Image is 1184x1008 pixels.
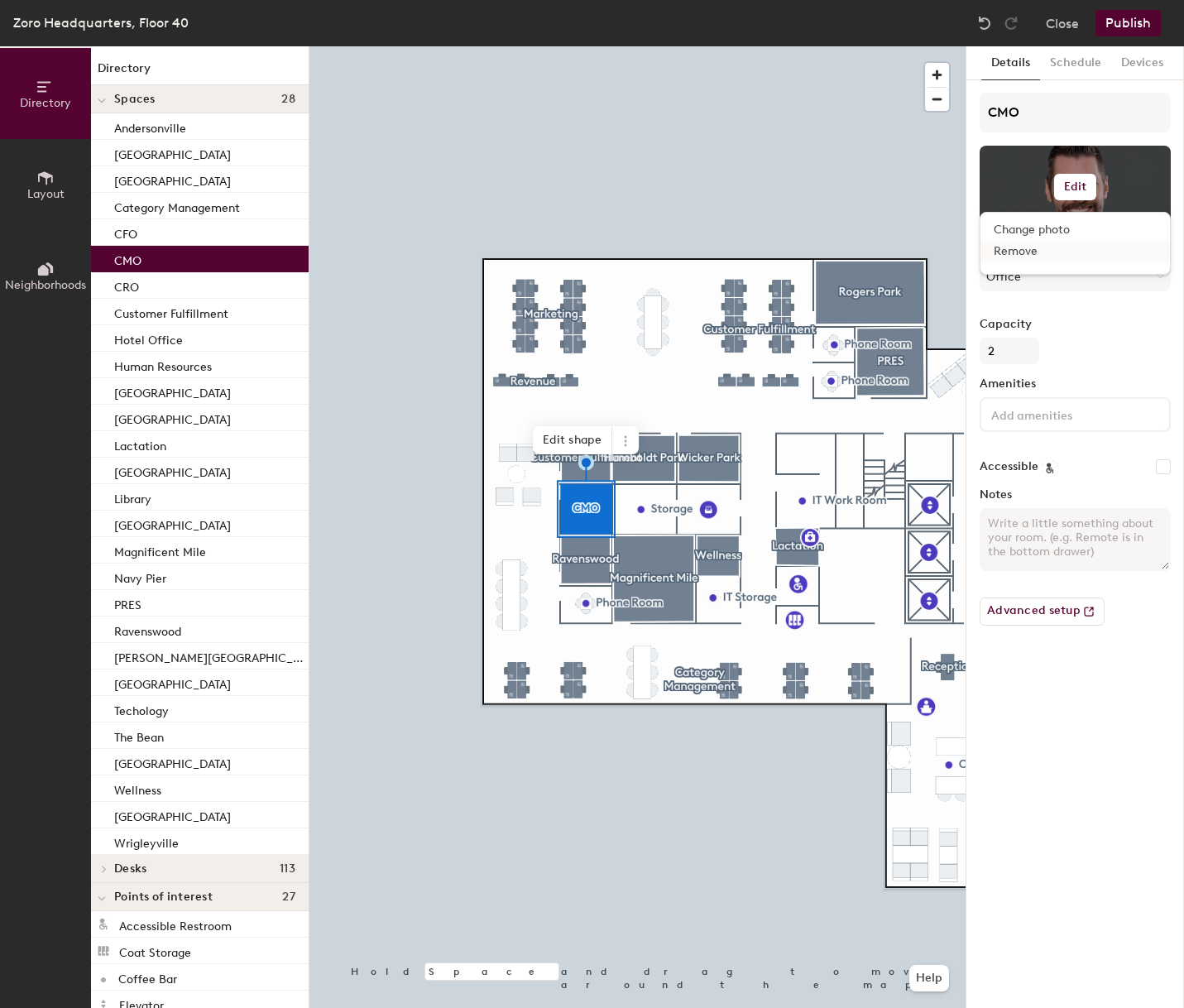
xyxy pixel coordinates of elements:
[119,914,232,934] p: Accessible Restroom
[114,646,305,665] p: [PERSON_NAME][GEOGRAPHIC_DATA]
[114,93,156,106] span: Spaces
[980,377,1171,391] label: Amenities
[114,890,213,904] span: Points of interest
[114,434,166,454] p: Lactation
[988,404,1137,424] input: Add amenities
[114,726,164,745] p: The Bean
[114,408,231,427] p: [GEOGRAPHIC_DATA]
[909,965,949,991] button: Help
[91,60,309,85] h1: Directory
[533,426,612,454] span: Edit shape
[114,862,146,876] span: Desks
[118,967,177,986] p: Coffee Bar
[114,514,231,533] p: [GEOGRAPHIC_DATA]
[980,598,1105,626] button: Advanced setup
[281,93,295,106] span: 28
[114,276,139,295] p: CRO
[976,15,993,31] img: Undo
[114,355,212,374] p: Human Resources
[114,196,240,215] p: Category Management
[1046,10,1079,36] button: Close
[980,488,1171,502] label: Notes
[994,244,1157,259] span: Remove
[282,890,295,904] span: 27
[280,862,295,876] span: 113
[114,170,231,189] p: [GEOGRAPHIC_DATA]
[114,567,166,586] p: Navy Pier
[114,593,141,612] p: PRES
[114,329,183,348] p: Hotel Office
[114,540,206,559] p: Magnificent Mile
[114,249,141,268] p: CMO
[5,278,86,292] span: Neighborhoods
[1095,10,1161,36] button: Publish
[114,699,169,718] p: Techology
[114,673,231,692] p: [GEOGRAPHIC_DATA]
[13,12,189,33] div: Zoro Headquarters, Floor 40
[114,752,231,771] p: [GEOGRAPHIC_DATA]
[1064,180,1087,194] h6: Edit
[27,187,65,201] span: Layout
[114,620,181,639] p: Ravenswood
[119,941,191,960] p: Coat Storage
[980,460,1038,473] label: Accessible
[20,96,71,110] span: Directory
[114,382,231,401] p: [GEOGRAPHIC_DATA]
[1003,15,1019,31] img: Redo
[114,805,231,824] p: [GEOGRAPHIC_DATA]
[1054,174,1097,200] button: Edit
[1111,46,1173,80] button: Devices
[1040,46,1111,80] button: Schedule
[114,832,179,851] p: Wrigleyville
[114,143,231,162] p: [GEOGRAPHIC_DATA]
[114,487,151,506] p: Library
[980,318,1171,331] label: Capacity
[114,302,228,321] p: Customer Fulfillment
[981,46,1040,80] button: Details
[114,117,186,136] p: Andersonville
[114,779,161,798] p: Wellness
[114,223,137,242] p: CFO
[980,262,1171,291] button: Office
[114,461,231,480] p: [GEOGRAPHIC_DATA]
